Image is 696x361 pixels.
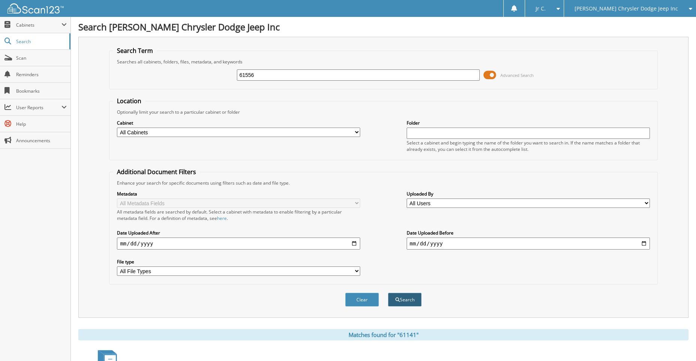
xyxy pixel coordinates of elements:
span: Search [16,38,66,45]
span: Advanced Search [500,72,534,78]
a: here [217,215,227,221]
span: [PERSON_NAME] Chrysler Dodge Jeep Inc [575,6,678,11]
div: Searches all cabinets, folders, files, metadata, and keywords [113,59,653,65]
iframe: Chat Widget [659,325,696,361]
div: Select a cabinet and begin typing the name of the folder you want to search in. If the name match... [407,140,650,152]
div: All metadata fields are searched by default. Select a cabinet with metadata to enable filtering b... [117,209,360,221]
div: Optionally limit your search to a particular cabinet or folder [113,109,653,115]
div: Matches found for "61141" [78,329,689,340]
span: Cabinets [16,22,61,28]
button: Clear [345,293,379,307]
label: Date Uploaded After [117,230,360,236]
span: Reminders [16,71,67,78]
button: Search [388,293,422,307]
span: Help [16,121,67,127]
img: scan123-logo-white.svg [7,3,64,14]
legend: Location [113,97,145,105]
legend: Additional Document Filters [113,168,200,176]
label: File type [117,259,360,265]
input: end [407,238,650,250]
label: Folder [407,120,650,126]
div: Enhance your search for specific documents using filters such as date and file type. [113,180,653,186]
label: Date Uploaded Before [407,230,650,236]
span: Bookmarks [16,88,67,94]
span: Announcements [16,137,67,144]
legend: Search Term [113,47,157,55]
label: Cabinet [117,120,360,126]
label: Uploaded By [407,191,650,197]
label: Metadata [117,191,360,197]
h1: Search [PERSON_NAME] Chrysler Dodge Jeep Inc [78,21,689,33]
span: User Reports [16,104,61,111]
span: Jr C. [536,6,546,11]
span: Scan [16,55,67,61]
input: start [117,238,360,250]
